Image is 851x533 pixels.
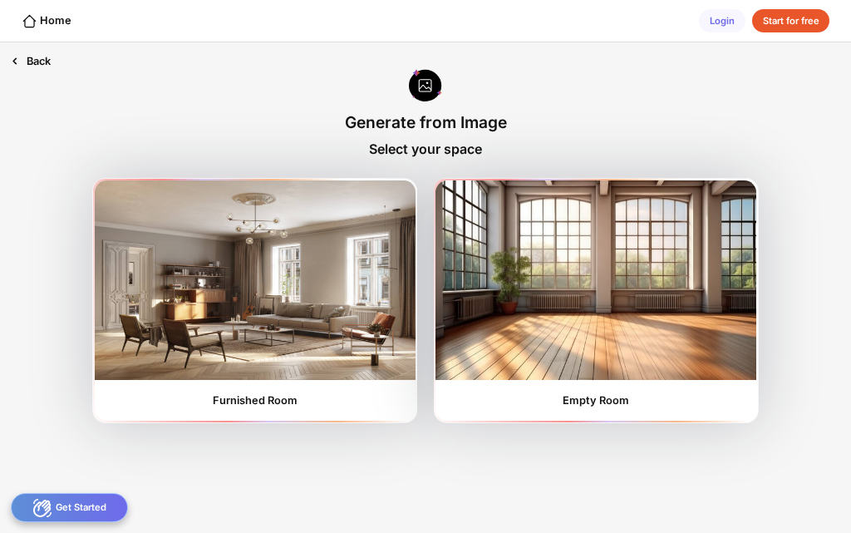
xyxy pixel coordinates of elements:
[435,180,756,380] img: furnishedRoom2.jpg
[563,394,629,407] div: Empty Room
[699,9,745,33] div: Login
[95,180,416,380] img: furnishedRoom1.jpg
[345,112,507,132] div: Generate from Image
[11,493,128,522] div: Get Started
[213,394,298,407] div: Furnished Room
[22,13,71,29] div: Home
[369,141,482,157] div: Select your space
[752,9,830,33] div: Start for free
